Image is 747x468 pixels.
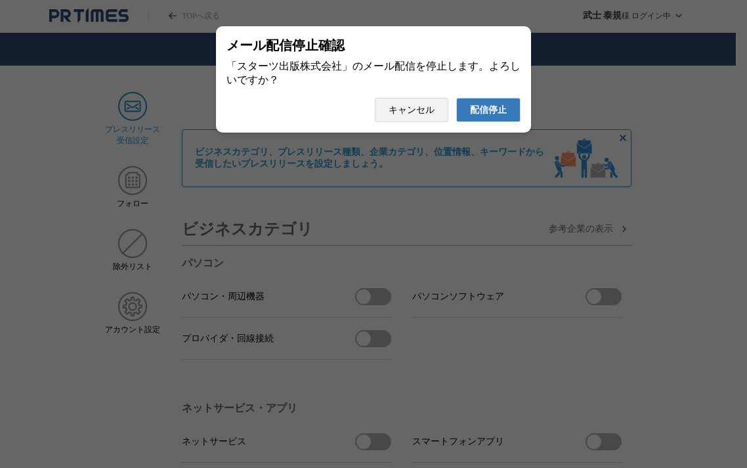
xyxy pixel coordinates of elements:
span: メール配信停止確認 [226,37,345,54]
button: キャンセル [375,98,448,122]
div: 「スターツ出版株式会社」のメール配信を停止します。よろしいですか？ [226,60,521,87]
span: 配信停止 [470,104,507,116]
span: キャンセル [389,104,435,116]
button: 配信停止 [456,98,521,122]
